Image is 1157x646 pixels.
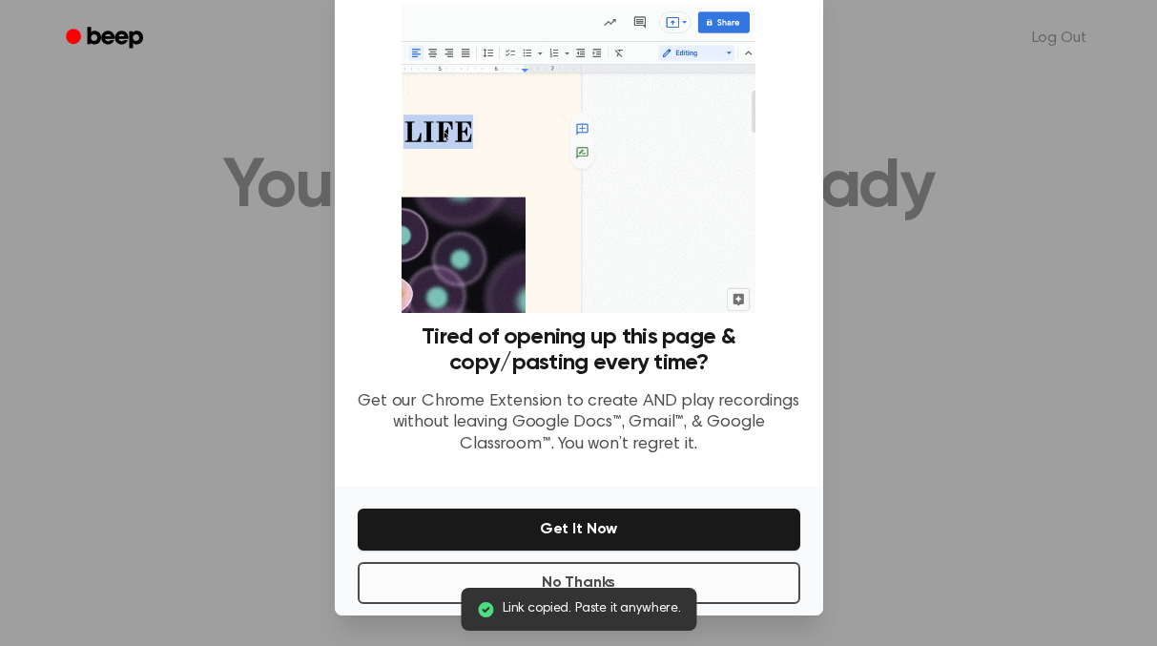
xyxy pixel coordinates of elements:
button: Get It Now [358,509,800,551]
a: Log Out [1013,15,1105,61]
img: Beep extension in action [402,5,755,313]
span: Link copied. Paste it anywhere. [503,599,681,619]
a: Beep [52,20,160,57]
p: Get our Chrome Extension to create AND play recordings without leaving Google Docs™, Gmail™, & Go... [358,391,800,456]
button: No Thanks [358,562,800,604]
h3: Tired of opening up this page & copy/pasting every time? [358,324,800,376]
